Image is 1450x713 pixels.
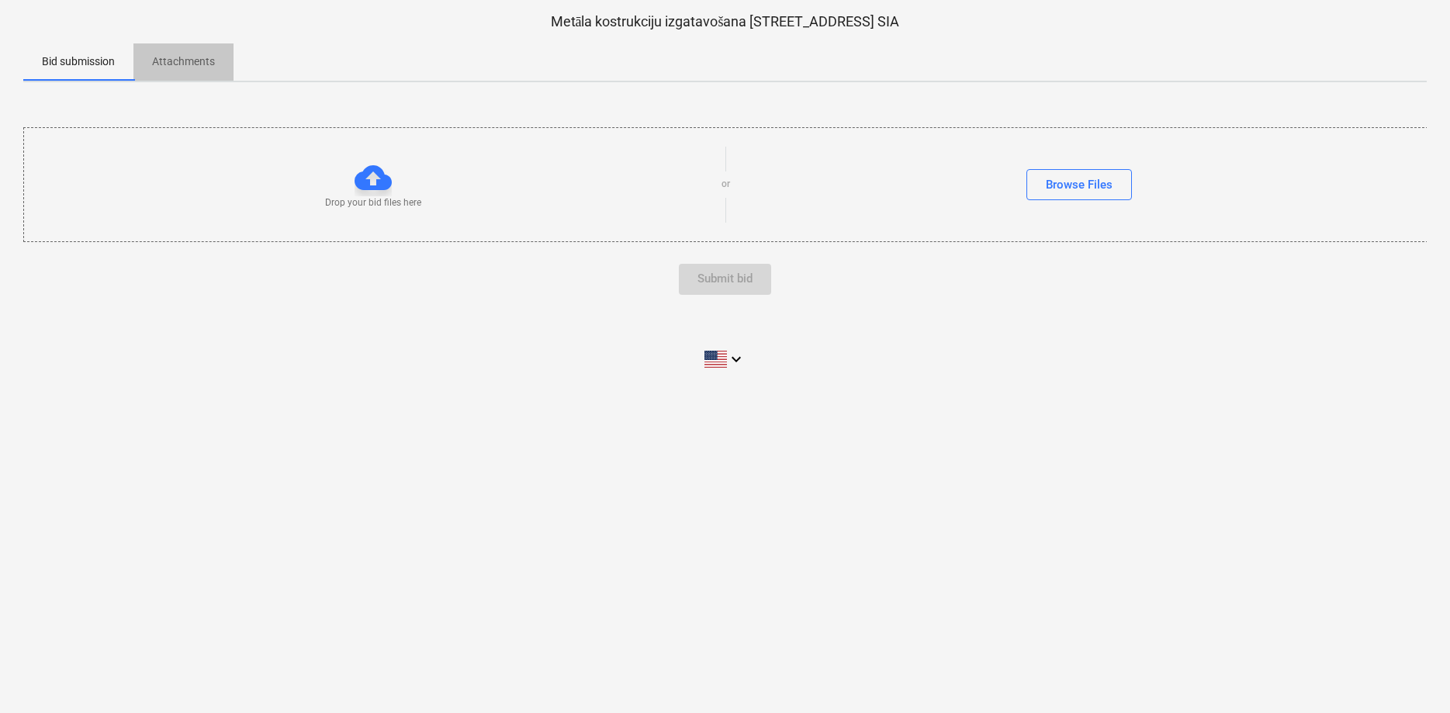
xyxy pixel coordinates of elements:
p: Drop your bid files here [325,196,421,209]
div: Browse Files [1046,175,1113,195]
i: keyboard_arrow_down [727,350,746,369]
p: Metāla kostrukciju izgatavošana [STREET_ADDRESS] SIA [23,12,1427,31]
div: Drop your bid files hereorBrowse Files [23,127,1428,241]
p: Bid submission [42,54,115,70]
p: Attachments [152,54,215,70]
p: or [722,178,730,191]
button: Browse Files [1026,169,1132,200]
